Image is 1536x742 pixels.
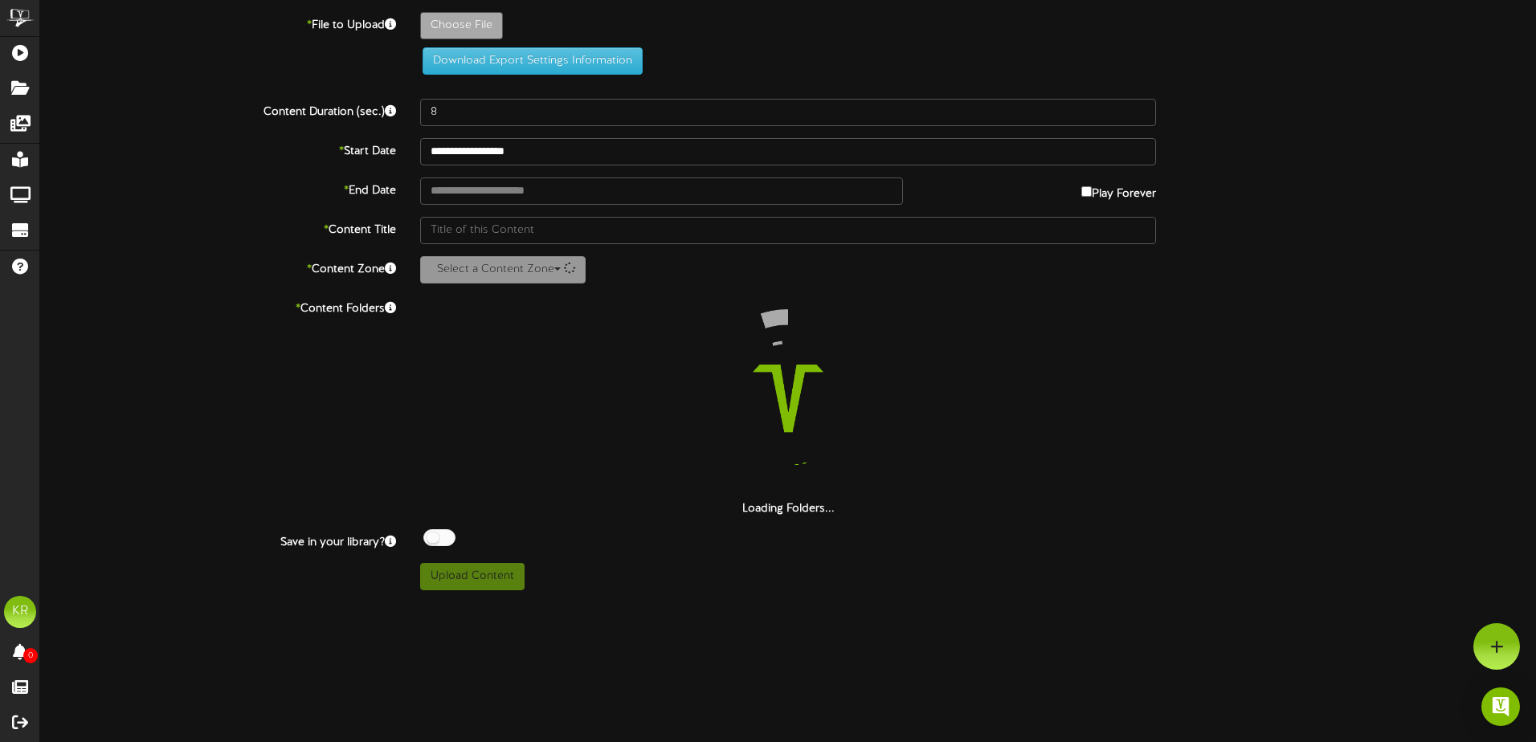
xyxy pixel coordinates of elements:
label: Content Zone [28,256,408,278]
button: Select a Content Zone [420,256,586,283]
label: Content Duration (sec.) [28,99,408,120]
label: Play Forever [1081,177,1156,202]
label: Save in your library? [28,529,408,551]
label: Content Title [28,217,408,238]
strong: Loading Folders... [742,503,835,515]
div: KR [4,596,36,628]
label: Content Folders [28,296,408,317]
button: Upload Content [420,563,525,590]
label: File to Upload [28,12,408,34]
span: 0 [23,648,38,663]
img: loading-spinner-4.png [685,296,891,501]
label: End Date [28,177,408,199]
button: Download Export Settings Information [423,47,643,75]
label: Start Date [28,138,408,160]
div: Open Intercom Messenger [1481,687,1520,726]
a: Download Export Settings Information [415,55,643,67]
input: Title of this Content [420,217,1156,244]
input: Play Forever [1081,186,1092,197]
